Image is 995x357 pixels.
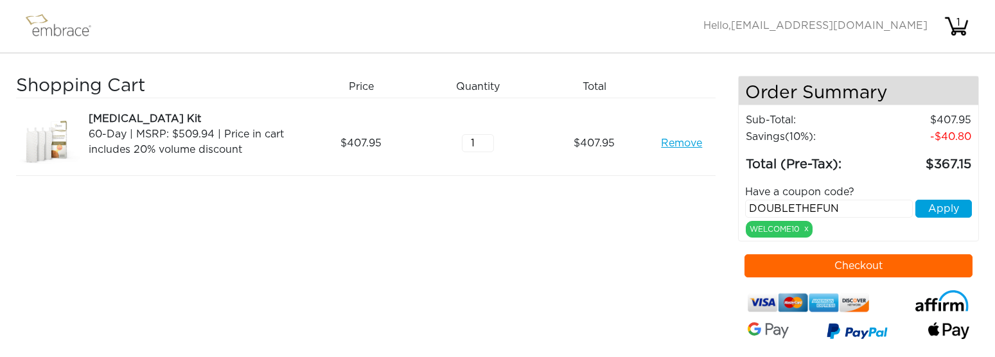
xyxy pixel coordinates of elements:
div: [MEDICAL_DATA] Kit [89,111,298,126]
button: Checkout [744,254,973,277]
div: 60-Day | MSRP: $509.94 | Price in cart includes 20% volume discount [89,126,298,157]
img: credit-cards.png [748,290,869,315]
td: Sub-Total: [745,112,870,128]
img: a09f5d18-8da6-11e7-9c79-02e45ca4b85b.jpeg [16,111,80,175]
div: WELCOME10 [746,221,813,238]
span: 407.95 [574,135,615,151]
span: Hello, [703,21,928,31]
span: [EMAIL_ADDRESS][DOMAIN_NAME] [731,21,928,31]
td: Savings : [745,128,870,145]
a: 1 [944,21,969,31]
td: 407.95 [870,112,972,128]
img: cart [944,13,969,39]
h4: Order Summary [739,76,978,105]
h3: Shopping Cart [16,76,298,98]
td: 367.15 [870,145,972,175]
div: Have a coupon code? [735,184,982,200]
td: 40.80 [870,128,972,145]
div: Price [308,76,425,98]
div: Total [541,76,658,98]
img: Google-Pay-Logo.svg [748,322,789,338]
img: logo.png [22,10,106,42]
span: (10%) [785,132,813,142]
td: Total (Pre-Tax): [745,145,870,175]
img: fullApplePay.png [928,322,969,339]
span: Quantity [456,79,500,94]
div: 1 [946,15,971,30]
img: affirm-logo.svg [915,290,969,311]
a: x [804,223,809,234]
span: 407.95 [340,135,382,151]
button: Apply [915,200,972,218]
img: paypal-v3.png [827,320,888,345]
a: Remove [661,135,702,151]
